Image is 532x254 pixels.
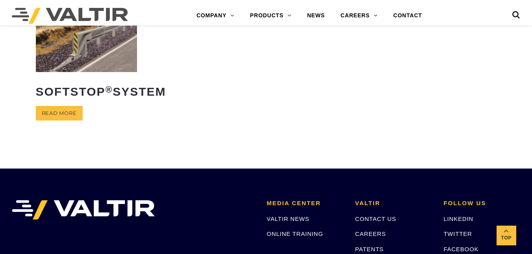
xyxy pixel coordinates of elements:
h2: MEDIA CENTER [267,200,343,207]
a: FACEBOOK [443,246,478,252]
img: VALTIR [12,200,155,220]
img: SoftStop System End Terminal [36,8,137,72]
span: Top [497,234,516,243]
h2: FOLLOW US [443,200,520,207]
a: Top [497,226,516,245]
a: COMPANY [189,8,242,24]
a: LINKEDIN [443,215,473,222]
a: Read more about “SoftStop® System” [36,106,83,121]
a: CONTACT [386,8,430,24]
sup: ® [106,85,113,95]
a: ONLINE TRAINING [267,230,323,237]
a: PRODUCTS [242,8,299,24]
h2: SoftStop System [36,79,137,104]
a: VALTIR NEWS [267,215,309,222]
h2: VALTIR [355,200,432,207]
a: CAREERS [355,230,386,237]
a: NEWS [299,8,333,24]
a: TWITTER [443,230,472,237]
a: CONTACT US [355,215,396,222]
a: PATENTS [355,246,384,252]
img: Valtir [12,8,128,24]
a: SoftStop®System [36,8,137,104]
a: CAREERS [333,8,386,24]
